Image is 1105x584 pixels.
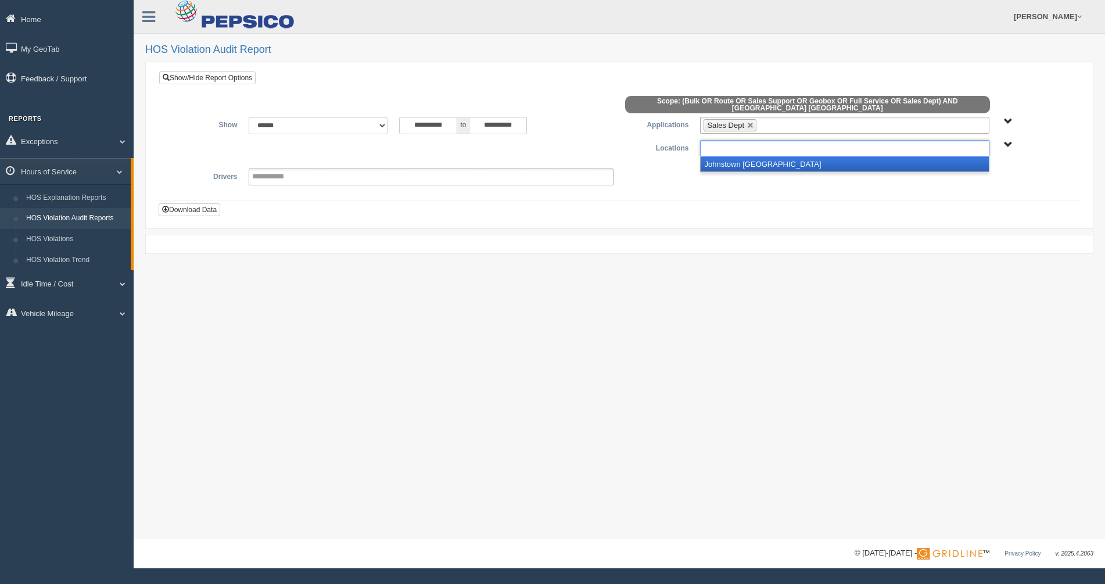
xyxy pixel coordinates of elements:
[855,547,1093,560] div: © [DATE]-[DATE] - ™
[21,188,131,209] a: HOS Explanation Reports
[159,203,220,216] button: Download Data
[1056,550,1093,557] span: v. 2025.4.2063
[707,121,744,130] span: Sales Dept
[625,96,990,113] span: Scope: (Bulk OR Route OR Sales Support OR Geobox OR Full Service OR Sales Dept) AND [GEOGRAPHIC_D...
[21,229,131,250] a: HOS Violations
[701,157,989,171] li: Johnstown [GEOGRAPHIC_DATA]
[21,208,131,229] a: HOS Violation Audit Reports
[917,548,982,560] img: Gridline
[168,117,243,131] label: Show
[457,117,469,134] span: to
[159,71,256,84] a: Show/Hide Report Options
[619,140,694,154] label: Locations
[145,44,1093,56] h2: HOS Violation Audit Report
[619,117,694,131] label: Applications
[168,169,243,182] label: Drivers
[21,250,131,271] a: HOS Violation Trend
[1004,550,1041,557] a: Privacy Policy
